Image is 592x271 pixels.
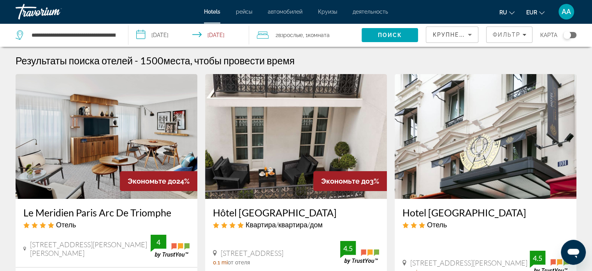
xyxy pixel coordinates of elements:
span: Отель [56,220,76,229]
h2: 1500 [140,55,295,66]
span: Экономьте до [128,177,176,185]
div: 4.5 [340,244,356,253]
a: Hôtel [GEOGRAPHIC_DATA] [213,207,379,218]
div: 4.5 [530,253,545,263]
img: TrustYou guest rating badge [151,235,190,258]
iframe: Schaltfläche zum Öffnen des Messaging-Fensters [561,240,586,265]
img: Le Meridien Paris Arc De Triomphe [16,74,197,199]
span: Взрослые [278,32,303,38]
a: рейсы [236,9,252,15]
button: Währung ändern [526,7,545,18]
div: 4 star Hotel [23,220,190,229]
a: Hotel [GEOGRAPHIC_DATA] [402,207,569,218]
span: Отель [427,220,447,229]
img: Hôtel Les Jardins de La Villa [205,74,387,199]
button: Sprache ändern [499,7,515,18]
div: 4 [151,237,166,247]
span: - [135,55,138,66]
a: Hotels [204,9,220,15]
button: Nutzermenü [556,4,576,20]
span: [STREET_ADDRESS][PERSON_NAME] [410,259,527,267]
button: Select check in and out date [128,23,249,47]
button: Filters [486,27,532,43]
h1: Результаты поиска отелей [16,55,133,66]
div: 3% [313,171,387,191]
div: 3 star Hotel [402,220,569,229]
a: Круизы [318,9,337,15]
font: EUR [526,9,537,16]
span: 2 [276,30,303,41]
span: Крупнейшие сбережения [432,32,527,38]
img: Hotel Saint Cyr Etoile [395,74,576,199]
a: деятельность [353,9,388,15]
font: ru [499,9,507,16]
input: Search hotel destination [31,29,116,41]
button: Search [362,28,418,42]
img: TrustYou guest rating badge [340,241,379,264]
span: Комната [308,32,330,38]
button: Toggle map [557,32,576,39]
span: Поиск [378,32,402,38]
span: Квартира/квартира/дом [246,220,323,229]
a: автомобилей [268,9,302,15]
span: карта [540,30,557,41]
span: 0.1 mi [213,259,228,266]
span: места, чтобы провести время [163,55,295,66]
div: 4 star Apartment [213,220,379,229]
a: Travorium [16,2,93,22]
div: 24% [120,171,197,191]
span: [STREET_ADDRESS][PERSON_NAME][PERSON_NAME] [30,240,151,257]
a: Le Meridien Paris Arc De Triomphe [23,207,190,218]
span: Экономьте до [321,177,370,185]
font: AA [562,7,571,16]
mat-select: Sort by [432,30,472,39]
span: [STREET_ADDRESS] [221,249,283,257]
span: Фильтр [492,32,520,38]
button: Travelers: 2 adults, 0 children [249,23,362,47]
span: , 1 [303,30,330,41]
span: от отеля [228,259,250,266]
